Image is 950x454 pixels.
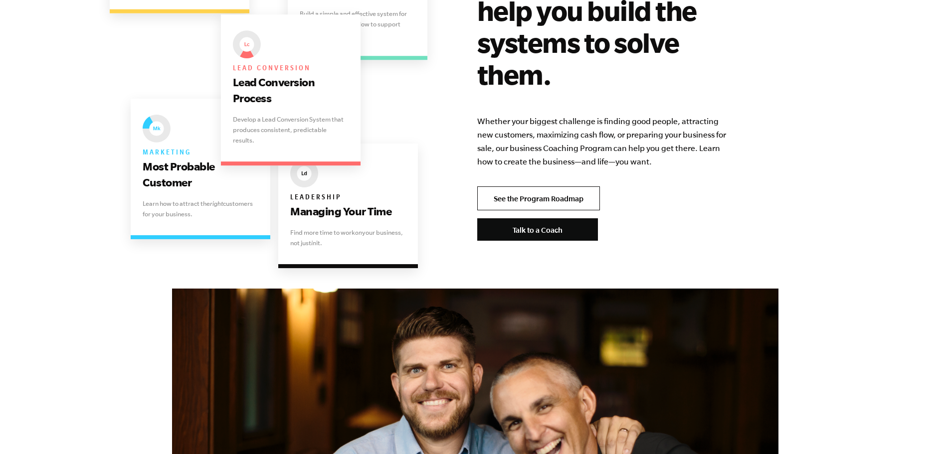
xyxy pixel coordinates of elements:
[290,227,406,248] p: Find more time to work your business, not just it.
[143,198,258,219] p: Learn how to attract the customers for your business.
[477,186,600,210] a: See the Program Roadmap
[477,218,598,241] a: Talk to a Coach
[143,158,258,190] h3: Most Probable Customer
[143,115,171,143] img: EMyth The Seven Essential Systems: Marketing
[477,115,729,168] p: Whether your biggest challenge is finding good people, attracting new customers, maximizing cash ...
[143,147,258,158] h6: Marketing
[311,239,316,247] i: in
[513,226,563,234] span: Talk to a Coach
[900,406,950,454] iframe: Chat Widget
